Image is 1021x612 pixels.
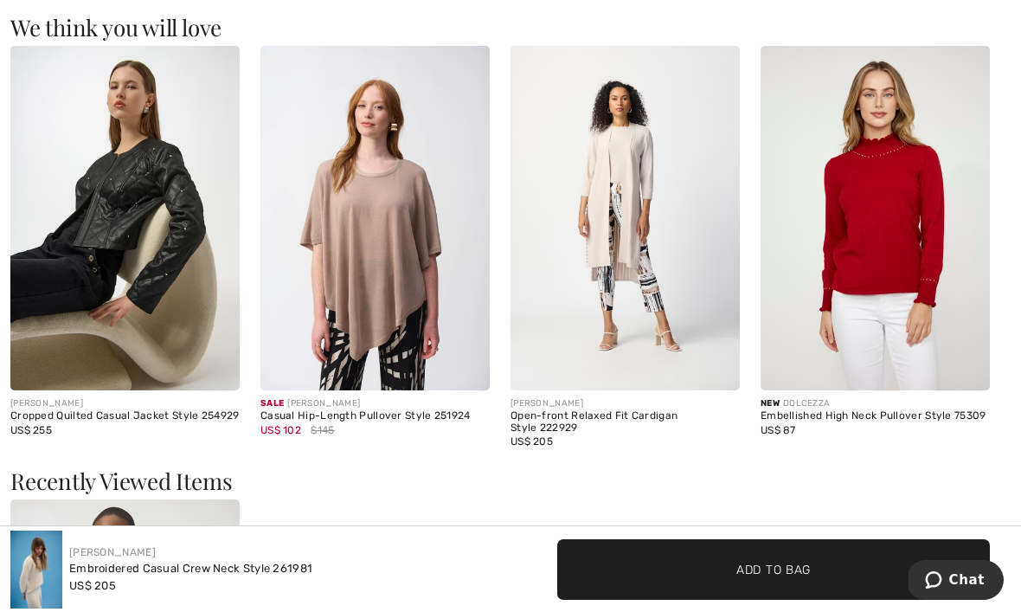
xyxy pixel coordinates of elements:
[69,560,312,577] div: Embroidered Casual Crew Neck Style 261981
[510,410,740,435] div: Open-front Relaxed Fit Cardigan Style 222929
[761,46,990,390] img: Embellished High Neck Pullover Style 75309
[10,531,62,609] img: Embroidered Casual Crew Neck Style 261981
[10,410,240,422] div: Cropped Quilted Casual Jacket Style 254929
[311,422,334,438] span: $145
[761,410,990,422] div: Embellished High Neck Pullover Style 75309
[761,424,796,436] span: US$ 87
[510,435,553,448] span: US$ 205
[260,398,284,409] span: Sale
[260,397,490,410] div: [PERSON_NAME]
[260,46,490,390] img: Casual Hip-Length Pullover Style 251924
[761,398,780,409] span: New
[10,46,240,390] img: Cropped Quilted Casual Jacket Style 254929
[10,424,52,436] span: US$ 255
[260,410,490,422] div: Casual Hip-Length Pullover Style 251924
[260,424,301,436] span: US$ 102
[10,16,1011,39] h3: We think you will love
[761,397,990,410] div: DOLCEZZA
[909,560,1004,603] iframe: Opens a widget where you can chat to one of our agents
[69,579,116,592] span: US$ 205
[557,539,990,600] button: Add to Bag
[10,470,1011,493] h3: Recently Viewed Items
[510,397,740,410] div: [PERSON_NAME]
[10,397,240,410] div: [PERSON_NAME]
[69,546,156,558] a: [PERSON_NAME]
[736,560,811,578] span: Add to Bag
[510,46,740,390] img: Open-front Relaxed Fit Cardigan Style 222929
